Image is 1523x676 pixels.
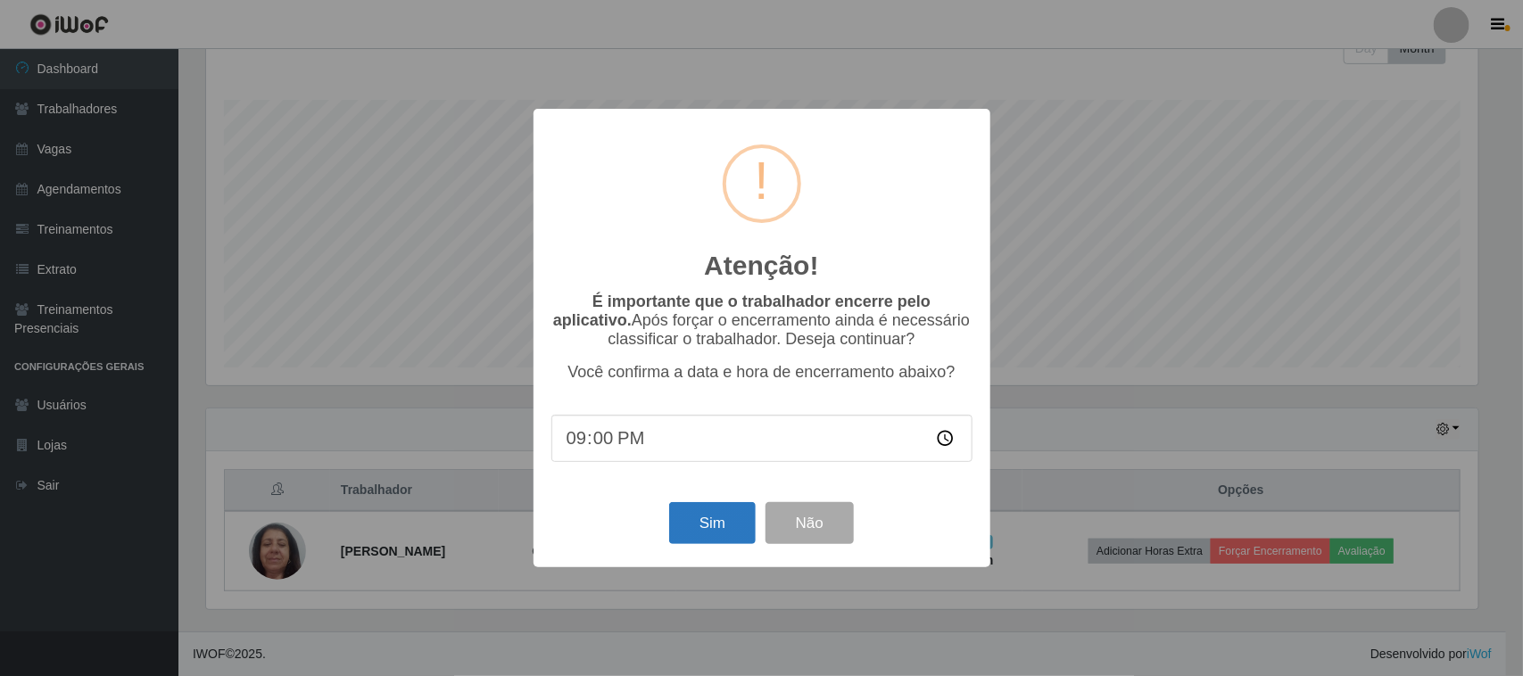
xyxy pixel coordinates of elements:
[553,293,931,329] b: É importante que o trabalhador encerre pelo aplicativo.
[704,250,818,282] h2: Atenção!
[551,293,973,349] p: Após forçar o encerramento ainda é necessário classificar o trabalhador. Deseja continuar?
[766,502,854,544] button: Não
[669,502,756,544] button: Sim
[551,363,973,382] p: Você confirma a data e hora de encerramento abaixo?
